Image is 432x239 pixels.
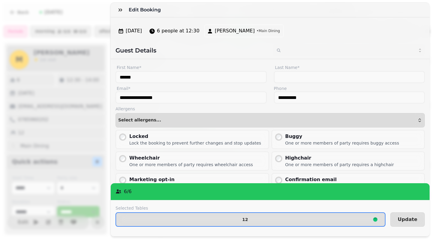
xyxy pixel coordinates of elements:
[242,217,248,222] p: 12
[129,154,253,162] div: Wheelchair
[398,217,417,222] span: Update
[115,113,425,127] button: Select allergens...
[285,154,394,162] div: Highchair
[129,176,212,183] div: Marketing opt-in
[124,188,132,195] p: 6 / 6
[285,140,399,146] div: One or more members of party requires buggy access
[118,118,161,123] span: Select allergens...
[129,133,261,140] div: Locked
[390,212,425,227] button: Update
[126,27,142,34] span: [DATE]
[129,140,261,146] div: Lock the booking to prevent further changes and stop updates
[285,176,397,183] div: Confirmation email
[274,85,425,91] label: Phone
[115,205,385,211] label: Selected Tables
[115,106,425,112] label: Allergens
[129,162,253,168] div: One or more members of party requires wheelchair access
[285,162,394,168] div: One or more members of party requires a highchair
[256,28,280,33] span: • Main Dining
[115,46,268,55] h2: Guest Details
[115,212,385,227] button: 12
[129,6,163,13] h3: Edit Booking
[115,64,267,71] label: First Name*
[274,64,425,71] label: Last Name*
[157,27,199,34] span: 6 people at 12:30
[285,133,399,140] div: Buggy
[215,27,255,34] span: [PERSON_NAME]
[115,85,267,91] label: Email*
